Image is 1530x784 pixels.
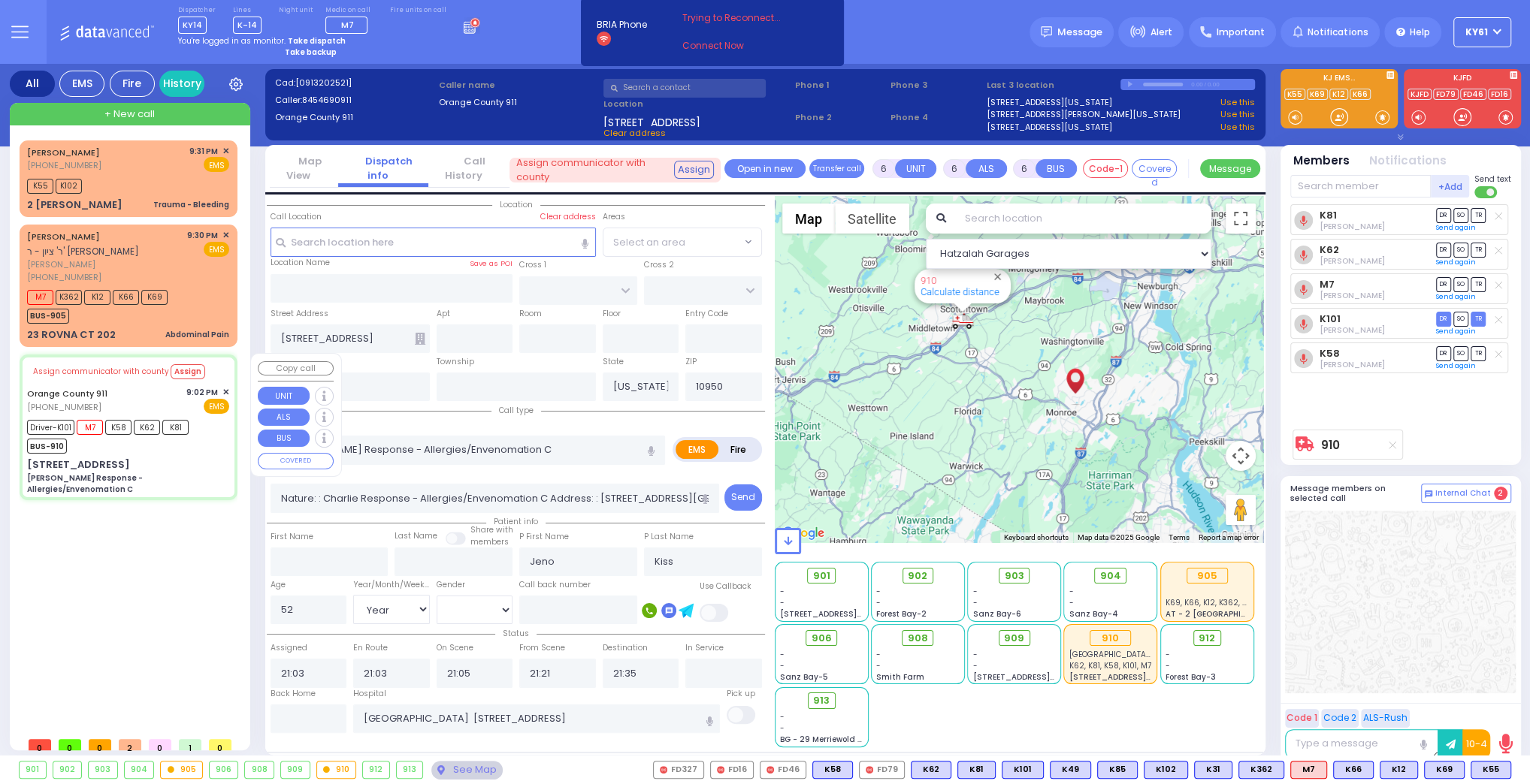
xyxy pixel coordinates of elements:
[271,308,328,320] label: Street Address
[1293,152,1350,170] button: Members
[1436,346,1451,360] span: DR
[1453,208,1468,222] span: SO
[1436,312,1451,326] span: DR
[492,199,540,210] span: Location
[1471,277,1486,291] span: TR
[395,530,437,542] label: Last Name
[363,761,389,778] div: 912
[1308,26,1368,39] span: Notifications
[204,157,229,172] span: EMS
[288,35,346,47] strong: Take dispatch
[27,159,101,171] span: [PHONE_NUMBER]
[302,94,352,106] span: 8454690911
[724,484,762,511] button: Send
[519,308,542,320] label: Room
[795,111,886,124] span: Phone 2
[1041,26,1052,38] img: message.svg
[644,259,674,271] label: Cross 2
[908,631,928,646] span: 908
[973,649,978,660] span: -
[233,17,262,34] span: K-14
[1290,175,1431,198] input: Search member
[84,290,110,305] span: K12
[812,761,853,779] div: BLS
[1380,761,1418,779] div: BLS
[27,309,69,324] span: BUS-905
[27,198,122,213] div: 2 [PERSON_NAME]
[1002,761,1044,779] div: BLS
[1462,729,1490,759] button: 10-4
[890,79,981,92] span: Phone 3
[1320,210,1337,221] a: K81
[1216,26,1264,39] span: Important
[1436,258,1476,267] a: Send again
[1069,660,1151,671] span: K62, K81, K58, K101, M7
[222,145,229,158] span: ✕
[1436,361,1476,370] a: Send again
[10,71,55,97] div: All
[1069,586,1074,597] span: -
[439,79,598,92] label: Caller name
[271,257,330,269] label: Location Name
[437,579,465,591] label: Gender
[908,568,927,583] span: 902
[161,761,202,778] div: 905
[876,660,881,671] span: -
[1144,761,1188,779] div: BLS
[105,420,132,435] span: K58
[957,761,996,779] div: BLS
[59,71,104,97] div: EMS
[685,356,697,368] label: ZIP
[325,6,373,15] label: Medic on call
[1494,487,1507,500] span: 2
[470,536,509,547] span: members
[104,107,155,122] span: + New call
[1199,631,1215,646] span: 912
[233,6,262,15] label: Lines
[597,18,647,32] span: BRIA Phone
[1069,649,1223,660] span: Garnet Health Medical Center 707 East Main Street Middletown
[258,361,334,375] button: Copy call
[876,597,881,608] span: -
[258,430,310,448] button: BUS
[125,761,154,778] div: 904
[27,327,116,342] div: 23 ROVNA CT 202
[1453,277,1468,291] span: SO
[676,440,719,459] label: EMS
[1320,359,1385,370] span: Yoel Katz
[603,98,790,110] label: Location
[271,688,316,700] label: Back Home
[674,161,714,179] button: Assign
[603,642,648,654] label: Destination
[275,94,434,107] label: Caller:
[491,405,541,416] span: Call type
[27,290,53,305] span: M7
[134,420,160,435] span: K62
[279,6,313,15] label: Night unit
[27,245,139,258] span: ר' ציון - ר' [PERSON_NAME]
[1436,243,1451,257] span: DR
[876,649,881,660] span: -
[1453,346,1468,360] span: SO
[1320,290,1385,301] span: Chaim Horowitz
[258,453,334,469] button: COVERED
[1321,439,1340,451] a: 910
[780,711,785,722] span: -
[258,387,310,405] button: UNIT
[603,356,624,368] label: State
[1320,221,1385,232] span: Berish Mertz
[1320,313,1341,324] a: K101
[275,77,434,89] label: Cad:
[141,290,168,305] span: K69
[1436,292,1476,301] a: Send again
[20,761,46,778] div: 901
[353,642,388,654] label: En Route
[1166,597,1253,608] span: K69, K66, K12, K362, M7
[178,6,216,15] label: Dispatcher
[911,761,951,779] div: BLS
[271,531,313,543] label: First Name
[727,688,755,700] label: Pick up
[1166,608,1277,620] span: AT - 2 [GEOGRAPHIC_DATA]
[258,409,310,427] button: ALS
[973,660,978,671] span: -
